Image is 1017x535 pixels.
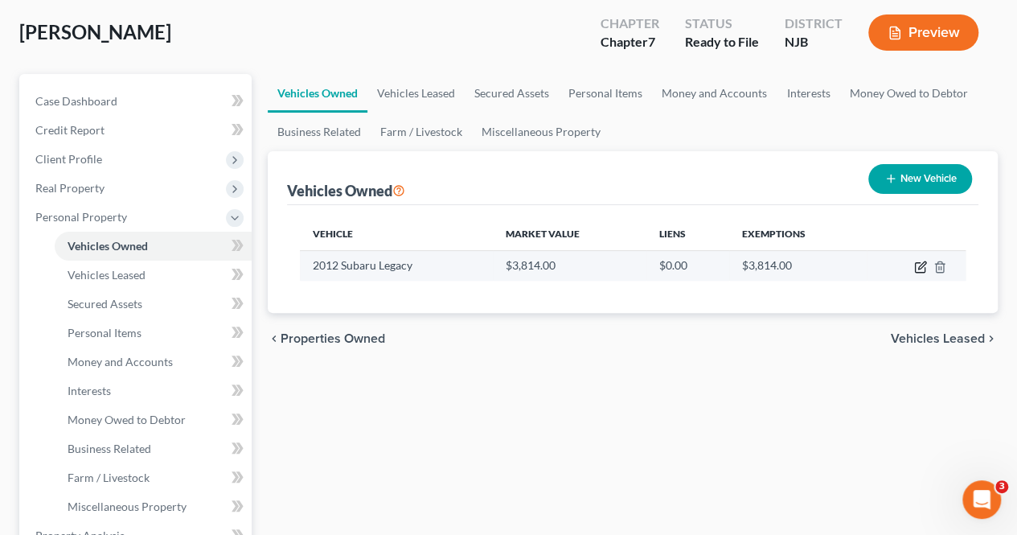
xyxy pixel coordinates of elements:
[268,113,371,151] a: Business Related
[268,74,367,113] a: Vehicles Owned
[35,123,105,137] span: Credit Report
[300,218,493,250] th: Vehicle
[287,181,405,200] div: Vehicles Owned
[10,6,41,37] button: go back
[51,412,64,425] button: Gif picker
[35,152,102,166] span: Client Profile
[55,348,252,377] a: Money and Accounts
[102,412,115,425] button: Start recording
[68,239,148,253] span: Vehicles Owned
[646,218,729,250] th: Liens
[68,268,146,282] span: Vehicles Leased
[646,250,729,281] td: $0.00
[995,480,1008,493] span: 3
[68,500,187,513] span: Miscellaneous Property
[777,74,839,113] a: Interests
[55,377,252,405] a: Interests
[648,34,655,49] span: 7
[23,87,252,116] a: Case Dashboard
[785,14,843,33] div: District
[68,442,151,455] span: Business Related
[55,434,252,463] a: Business Related
[55,290,252,319] a: Secured Assets
[55,232,252,261] a: Vehicles Owned
[35,181,105,195] span: Real Property
[78,20,110,36] p: Active
[276,405,301,431] button: Send a message…
[685,33,759,51] div: Ready to File
[78,8,182,20] h1: [PERSON_NAME]
[76,412,89,425] button: Upload attachment
[35,94,117,108] span: Case Dashboard
[985,332,998,345] i: chevron_right
[472,113,610,151] a: Miscellaneous Property
[652,74,777,113] a: Money and Accounts
[26,105,251,200] div: In Client Profile > Debtor Profile > Marital Status you have "[DEMOGRAPHIC_DATA]" selected for th...
[55,319,252,348] a: Personal Items
[25,412,38,425] button: Emoji picker
[601,14,659,33] div: Chapter
[493,250,646,281] td: $3,814.00
[68,471,150,484] span: Farm / Livestock
[891,332,985,345] span: Vehicles Leased
[35,210,127,224] span: Personal Property
[281,332,385,345] span: Properties Owned
[252,6,282,37] button: Home
[68,413,186,426] span: Money Owed to Debtor
[729,218,867,250] th: Exemptions
[68,384,111,397] span: Interests
[465,74,559,113] a: Secured Assets
[839,74,977,113] a: Money Owed to Debtor
[300,250,493,281] td: 2012 Subaru Legacy
[55,492,252,521] a: Miscellaneous Property
[68,297,142,311] span: Secured Assets
[19,20,171,43] span: [PERSON_NAME]
[685,14,759,33] div: Status
[55,405,252,434] a: Money Owed to Debtor
[891,332,998,345] button: Vehicles Leased chevron_right
[268,332,281,345] i: chevron_left
[14,378,308,405] textarea: Message…
[493,218,646,250] th: Market Value
[268,332,385,345] button: chevron_left Properties Owned
[367,74,465,113] a: Vehicles Leased
[868,164,972,194] button: New Vehicle
[68,326,141,340] span: Personal Items
[23,116,252,145] a: Credit Report
[962,480,1001,519] iframe: Intercom live chat
[55,261,252,290] a: Vehicles Leased
[785,33,843,51] div: NJB
[868,14,978,51] button: Preview
[559,74,652,113] a: Personal Items
[729,250,867,281] td: $3,814.00
[68,355,173,368] span: Money and Accounts
[371,113,472,151] a: Farm / Livestock
[282,6,311,35] div: Close
[46,9,72,35] img: Profile image for Lindsey
[55,463,252,492] a: Farm / Livestock
[601,33,659,51] div: Chapter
